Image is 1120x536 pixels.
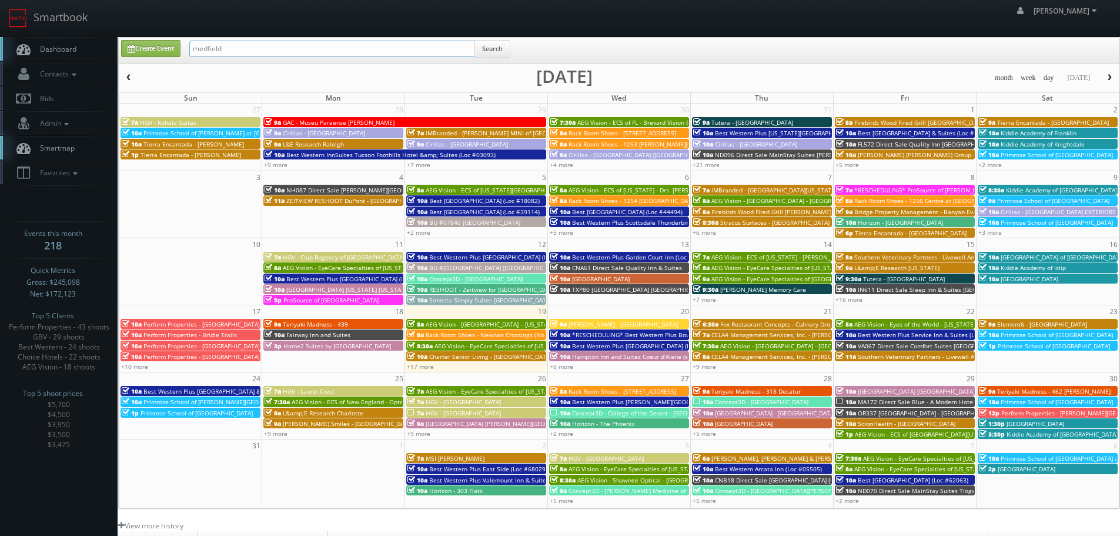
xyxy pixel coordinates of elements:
span: [GEOGRAPHIC_DATA] [572,275,630,283]
span: 7a [407,387,424,395]
span: 9a [979,197,995,205]
span: HGV - [GEOGRAPHIC_DATA] [569,454,644,462]
span: 10a [550,398,570,406]
span: *RESCHEDULING* Best Western Plus Boulder [GEOGRAPHIC_DATA] (Loc #06179) [572,331,798,339]
span: 1p [836,430,853,438]
span: 9:30a [836,275,861,283]
span: Perform Properties - [GEOGRAPHIC_DATA] [143,320,260,328]
span: 10a [550,253,570,261]
span: Favorites [34,168,81,178]
span: 8:30a [979,186,1004,194]
span: Best Western Plus Scottsdale Thunderbird Suites (Loc #03156) [572,218,750,227]
span: ProSource of [GEOGRAPHIC_DATA] [283,296,379,304]
span: 9a [693,387,710,395]
span: 10a [407,197,427,205]
span: AEG Vision - EyeCare Specialties of [US_STATE] - [PERSON_NAME] Eyecare Associates - [PERSON_NAME] [283,264,573,272]
span: iMBranded - [PERSON_NAME] MINI of [GEOGRAPHIC_DATA] [426,129,590,137]
span: ND096 Direct Sale MainStay Suites [PERSON_NAME] [715,151,863,159]
span: 1:30p [979,420,1005,428]
span: 10a [550,420,570,428]
a: +2 more [550,430,573,438]
span: [PERSON_NAME] [PERSON_NAME] Group - [GEOGRAPHIC_DATA] - [STREET_ADDRESS] [858,151,1092,159]
span: Stratus Surfaces - [GEOGRAPHIC_DATA] Slab Gallery [720,218,865,227]
span: Concept3D - [GEOGRAPHIC_DATA] [715,398,808,406]
span: RESHOOT - Zeitview for [GEOGRAPHIC_DATA] [429,285,556,294]
span: 10a [407,352,427,361]
span: *RESCHEDULING* ProSource of [PERSON_NAME] [854,186,991,194]
a: Create Event [121,40,180,57]
span: Southern Veterinary Partners - Livewell Animal Urgent Care of [PERSON_NAME] [854,253,1078,261]
span: GAC - Museu Paraense [PERSON_NAME] [283,118,394,126]
span: Concept3D - [GEOGRAPHIC_DATA] [429,275,523,283]
span: 10a [979,140,999,148]
span: 10a [122,140,142,148]
span: 8a [550,186,567,194]
span: 1p [979,342,996,350]
span: CNA61 Direct Sale Quality Inn & Suites [572,264,682,272]
span: 9a [265,320,281,328]
a: +9 more [264,161,287,169]
span: 10a [836,387,856,395]
span: AEG Vision - ECS of [US_STATE] - [PERSON_NAME] EyeCare - [GEOGRAPHIC_DATA] ([GEOGRAPHIC_DATA]) [711,253,999,261]
span: 10a [122,398,142,406]
span: L&E Research Raleigh [283,140,344,148]
span: Best Western Plus [US_STATE][GEOGRAPHIC_DATA] [GEOGRAPHIC_DATA] (Loc #37096) [715,129,955,137]
span: Charter Senior Living - [GEOGRAPHIC_DATA] [429,352,551,361]
span: 7a [693,186,710,194]
span: Best Western Plus [GEOGRAPHIC_DATA] (Loc #48184) [286,275,436,283]
span: CELA4 Management Services, Inc. - [PERSON_NAME] Hyundai [711,331,884,339]
span: Firebirds Wood Fired Grill [PERSON_NAME] [711,208,831,216]
span: 9a [550,320,567,328]
span: Rack Room Shoes - 1256 Centre at [GEOGRAPHIC_DATA] [854,197,1011,205]
span: Kiddie Academy of [GEOGRAPHIC_DATA] [1007,430,1118,438]
span: Cirillas - [GEOGRAPHIC_DATA] [715,140,797,148]
span: Primrose School of [GEOGRAPHIC_DATA] [1001,151,1113,159]
span: 3:30p [979,430,1005,438]
span: 9a [550,151,567,159]
span: 9a [836,208,852,216]
span: Admin [34,118,72,128]
span: HGV - [GEOGRAPHIC_DATA] [426,398,501,406]
span: AEG Vision - [GEOGRAPHIC_DATA] - [GEOGRAPHIC_DATA] [720,342,876,350]
a: +16 more [835,295,862,304]
span: [PERSON_NAME], [PERSON_NAME] & [PERSON_NAME], LLC - [GEOGRAPHIC_DATA] [711,454,938,462]
span: 10a [265,331,285,339]
a: +4 more [550,161,573,169]
span: [PERSON_NAME] [1034,6,1100,16]
button: week [1017,71,1040,85]
span: Cirillas - [GEOGRAPHIC_DATA] [283,129,365,137]
span: 7a [407,398,424,406]
span: 10a [550,331,570,339]
button: Search [474,40,510,58]
span: 7a [265,253,281,261]
span: Primrose School of [PERSON_NAME][GEOGRAPHIC_DATA] [143,398,302,406]
span: 10a [979,218,999,227]
span: 10a [407,253,427,261]
span: Best Western InnSuites Tucson Foothills Hotel &amp; Suites (Loc #03093) [286,151,496,159]
span: iMBranded - [GEOGRAPHIC_DATA][US_STATE] Toyota [711,186,858,194]
a: +7 more [693,295,716,304]
span: Tutera - [GEOGRAPHIC_DATA] [711,118,793,126]
span: 8a [407,186,424,194]
span: 6a [693,454,710,462]
span: [GEOGRAPHIC_DATA] - [GEOGRAPHIC_DATA] [715,409,835,417]
span: Best Western Plus [GEOGRAPHIC_DATA] (Loc #62024) [429,253,579,261]
img: smartbook-logo.png [9,9,28,28]
span: Primrose School of [GEOGRAPHIC_DATA] [1001,218,1113,227]
span: [GEOGRAPHIC_DATA] [GEOGRAPHIC_DATA] [858,387,975,395]
span: 10a [693,151,713,159]
span: Best Western Plus Service Inn & Suites (Loc #61094) WHITE GLOVE [858,331,1047,339]
a: +7 more [407,161,430,169]
span: 9a [979,320,995,328]
span: 10a [693,420,713,428]
span: Rack Room Shoes - [STREET_ADDRESS] [569,387,676,395]
span: CELA4 Management Services, Inc. - [PERSON_NAME] Genesis [711,352,882,361]
span: 10a [550,409,570,417]
span: Best Western Plus [GEOGRAPHIC_DATA] (Loc #11187) [572,342,721,350]
span: 9a [407,140,424,148]
span: 10a [550,264,570,272]
span: ZEITVIEW RESHOOT DuPont - [GEOGRAPHIC_DATA], [GEOGRAPHIC_DATA] [286,197,489,205]
span: Kiddie Academy of Franklin [1001,129,1076,137]
span: [GEOGRAPHIC_DATA] [1007,420,1064,428]
span: IN611 Direct Sale Sleep Inn & Suites [GEOGRAPHIC_DATA] [858,285,1021,294]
